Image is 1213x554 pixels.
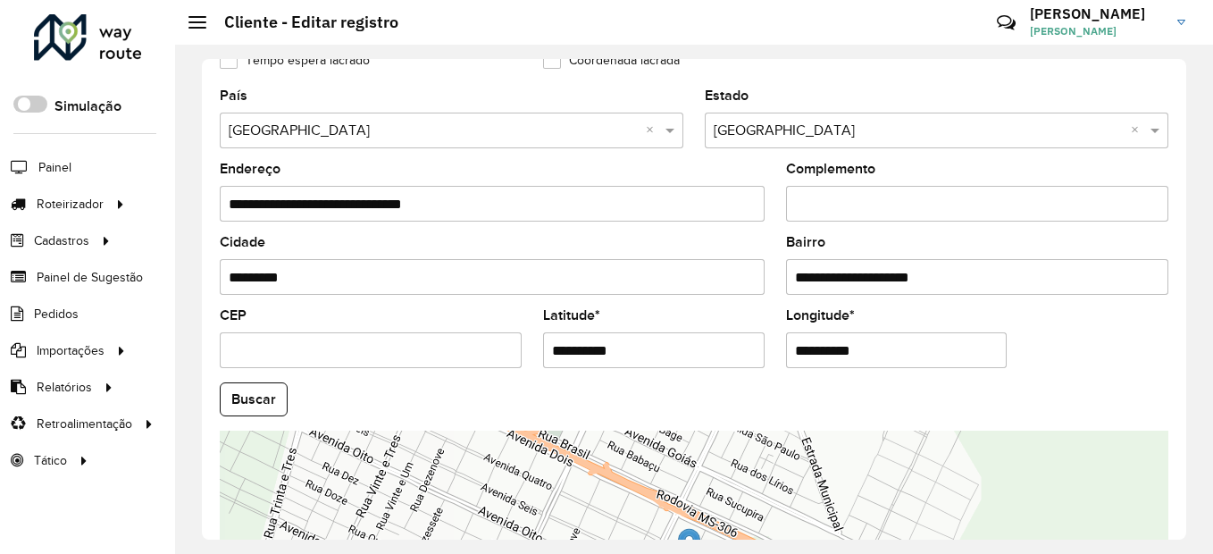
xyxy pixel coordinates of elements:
label: Complemento [786,158,875,180]
span: Clear all [646,120,661,141]
span: Tático [34,451,67,470]
h2: Cliente - Editar registro [206,13,398,32]
span: Painel [38,158,71,177]
label: Bairro [786,231,825,253]
label: Latitude [543,305,600,326]
span: Pedidos [34,305,79,323]
label: CEP [220,305,247,326]
span: Importações [37,341,105,360]
span: Cadastros [34,231,89,250]
span: Retroalimentação [37,415,132,433]
button: Buscar [220,382,288,416]
span: Relatórios [37,378,92,397]
label: Endereço [220,158,280,180]
h3: [PERSON_NAME] [1030,5,1164,22]
span: [PERSON_NAME] [1030,23,1164,39]
label: Simulação [54,96,121,117]
span: Clear all [1131,120,1146,141]
span: Roteirizador [37,195,104,214]
label: Coordenada lacrada [543,51,680,70]
label: Cidade [220,231,265,253]
label: País [220,85,247,106]
a: Contato Rápido [987,4,1025,42]
span: Painel de Sugestão [37,268,143,287]
label: Tempo espera lacrado [220,51,370,70]
label: Estado [705,85,749,106]
label: Longitude [786,305,855,326]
